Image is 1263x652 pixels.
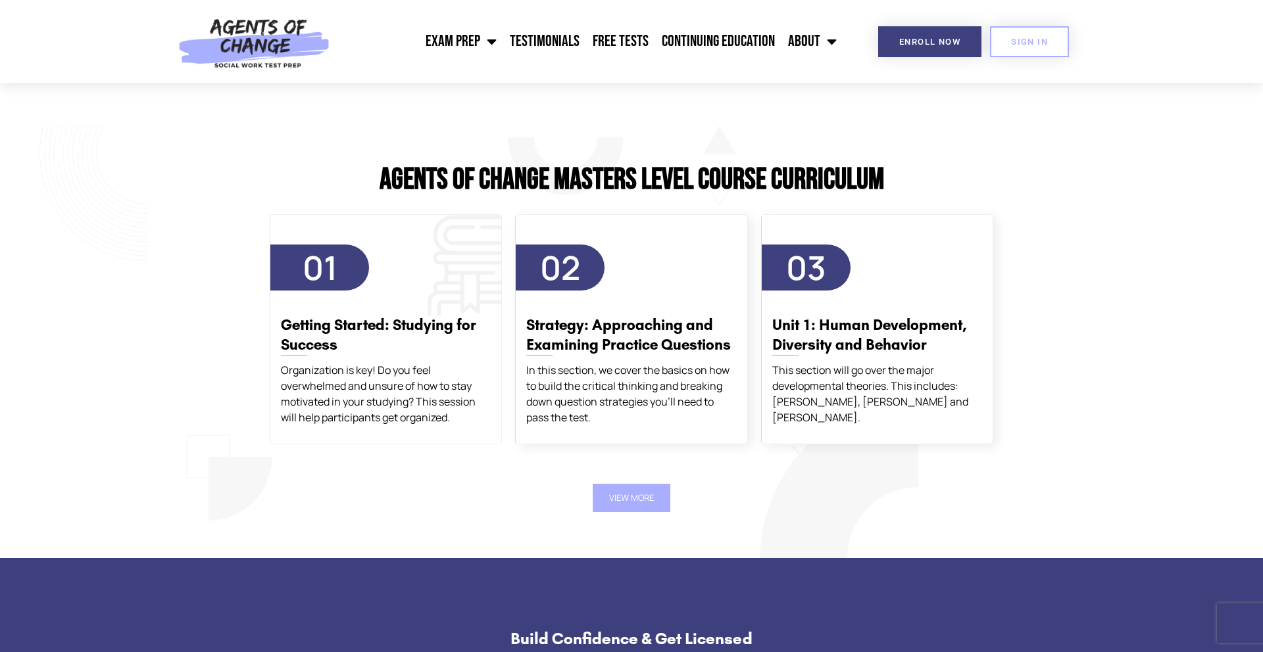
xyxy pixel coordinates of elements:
a: SIGN IN [990,26,1069,57]
span: 01 [303,245,337,290]
h3: Strategy: Approaching and Examining Practice Questions [526,315,736,355]
a: Free Tests [586,25,655,58]
a: Enroll Now [878,26,981,57]
span: Enroll Now [899,37,960,46]
div: In this section, we cover the basics on how to build the critical thinking and breaking down ques... [526,362,736,425]
nav: Menu [337,25,843,58]
h2: Agents of Change Masters Level Course Curriculum [263,165,1000,195]
h4: Build Confidence & Get Licensed [72,630,1191,647]
a: Testimonials [503,25,586,58]
h3: Getting Started: Studying for Success [281,315,491,355]
span: SIGN IN [1011,37,1048,46]
a: Exam Prep [419,25,503,58]
div: This section will go over the major developmental theories. This includes: [PERSON_NAME], [PERSON... [772,362,982,425]
span: 02 [540,245,580,290]
div: Organization is key! Do you feel overwhelmed and unsure of how to stay motivated in your studying... [281,362,491,425]
h3: Unit 1: Human Development, Diversity and Behavior [772,315,982,355]
span: 03 [786,245,826,290]
a: Continuing Education [655,25,781,58]
button: View More [593,484,670,512]
a: About [781,25,843,58]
